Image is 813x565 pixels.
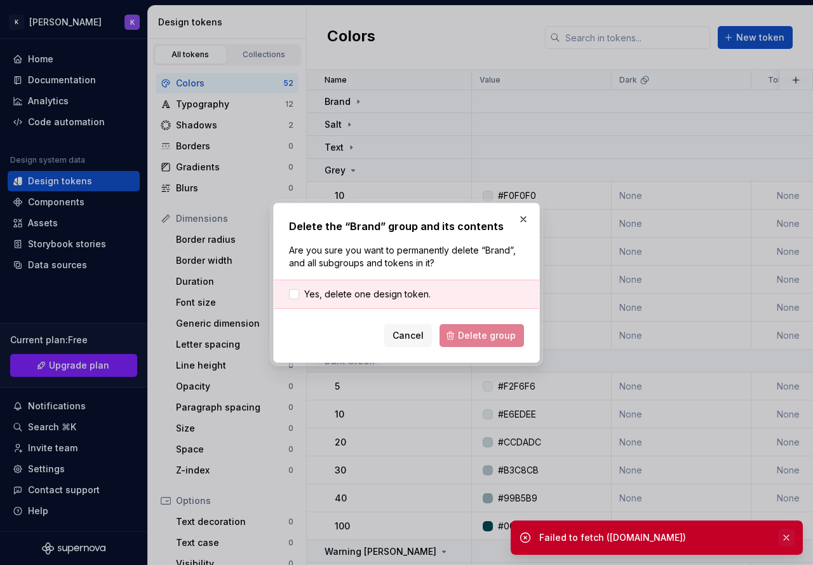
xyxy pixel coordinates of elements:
[539,531,770,544] div: Failed to fetch ([DOMAIN_NAME])
[289,244,524,269] p: Are you sure you want to permanently delete “Brand”, and all subgroups and tokens in it?
[384,324,432,347] button: Cancel
[393,329,424,342] span: Cancel
[304,288,431,301] span: Yes, delete one design token.
[289,219,524,234] h2: Delete the “Brand” group and its contents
